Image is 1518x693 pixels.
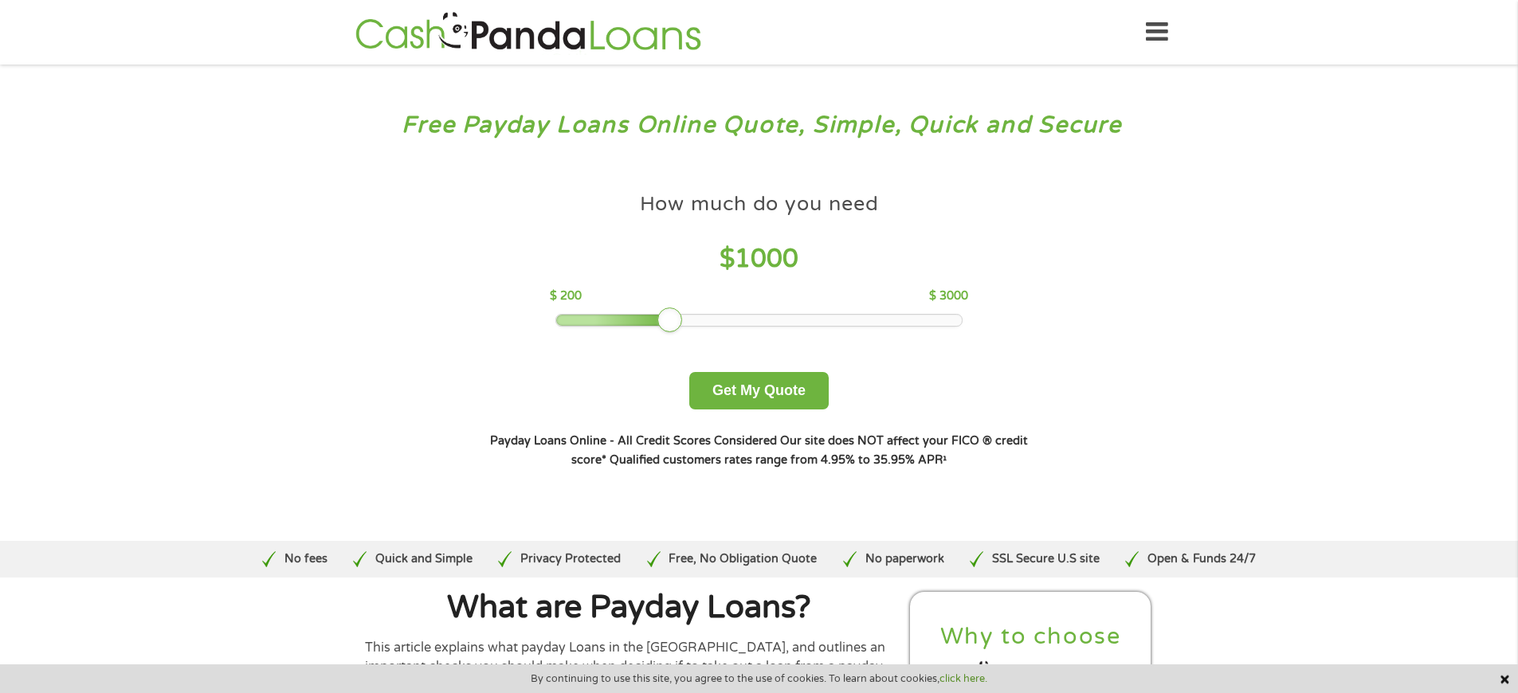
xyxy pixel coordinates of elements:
[689,372,829,409] button: Get My Quote
[351,10,706,55] img: GetLoanNow Logo
[550,243,968,276] h4: $
[365,592,894,624] h1: What are Payday Loans?
[375,550,473,568] p: Quick and Simple
[46,111,1473,140] h3: Free Payday Loans Online Quote, Simple, Quick and Secure
[550,288,582,305] p: $ 200
[284,550,328,568] p: No fees
[735,244,798,274] span: 1000
[1147,550,1256,568] p: Open & Funds 24/7
[531,673,987,684] span: By continuing to use this site, you agree to the use of cookies. To learn about cookies,
[992,550,1100,568] p: SSL Secure U.S site
[929,288,968,305] p: $ 3000
[520,550,621,568] p: Privacy Protected
[571,434,1028,467] strong: Our site does NOT affect your FICO ® credit score*
[924,622,1139,652] h2: Why to choose
[490,434,777,448] strong: Payday Loans Online - All Credit Scores Considered
[610,453,947,467] strong: Qualified customers rates range from 4.95% to 35.95% APR¹
[669,550,817,568] p: Free, No Obligation Quote
[939,672,987,685] a: click here.
[640,191,879,217] h4: How much do you need
[865,550,944,568] p: No paperwork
